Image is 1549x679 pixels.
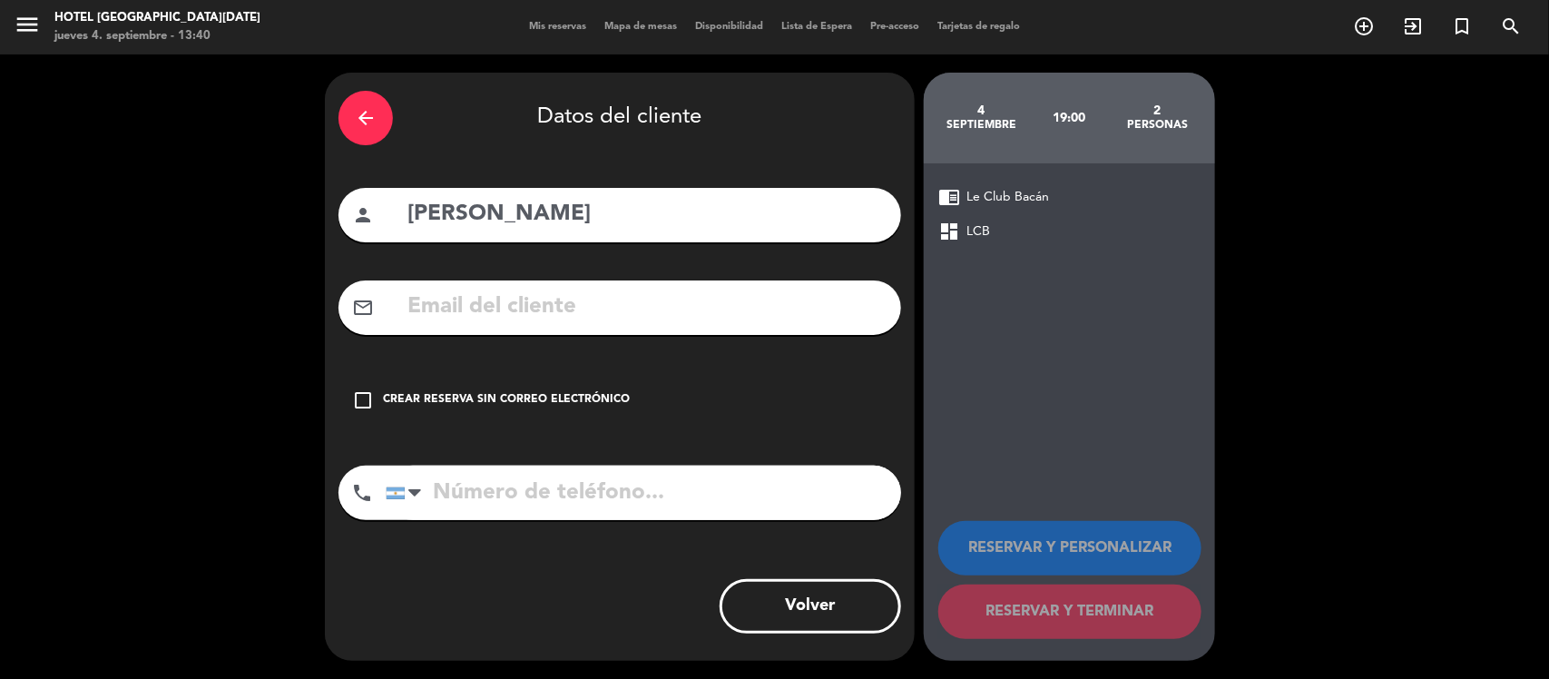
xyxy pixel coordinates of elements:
[861,22,928,32] span: Pre-acceso
[14,11,41,38] i: menu
[720,579,901,634] button: Volver
[937,103,1025,118] div: 4
[1402,15,1424,37] i: exit_to_app
[1353,15,1375,37] i: add_circle_outline
[1113,118,1201,133] div: personas
[938,186,960,208] span: chrome_reader_mode
[966,187,1049,208] span: Le Club Bacán
[352,389,374,411] i: check_box_outline_blank
[520,22,595,32] span: Mis reservas
[1113,103,1201,118] div: 2
[1500,15,1522,37] i: search
[352,204,374,226] i: person
[686,22,772,32] span: Disponibilidad
[406,196,887,233] input: Nombre del cliente
[928,22,1029,32] span: Tarjetas de regalo
[352,297,374,319] i: mail_outline
[772,22,861,32] span: Lista de Espera
[355,107,377,129] i: arrow_back
[338,86,901,150] div: Datos del cliente
[938,521,1201,576] button: RESERVAR Y PERSONALIZAR
[386,466,901,520] input: Número de teléfono...
[387,467,428,519] div: Argentina: +54
[938,221,960,242] span: dashboard
[938,585,1201,639] button: RESERVAR Y TERMINAR
[14,11,41,44] button: menu
[54,9,260,27] div: Hotel [GEOGRAPHIC_DATA][DATE]
[595,22,686,32] span: Mapa de mesas
[383,391,630,409] div: Crear reserva sin correo electrónico
[1451,15,1473,37] i: turned_in_not
[406,289,887,326] input: Email del cliente
[1025,86,1113,150] div: 19:00
[351,482,373,504] i: phone
[54,27,260,45] div: jueves 4. septiembre - 13:40
[937,118,1025,133] div: septiembre
[966,221,990,242] span: LCB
